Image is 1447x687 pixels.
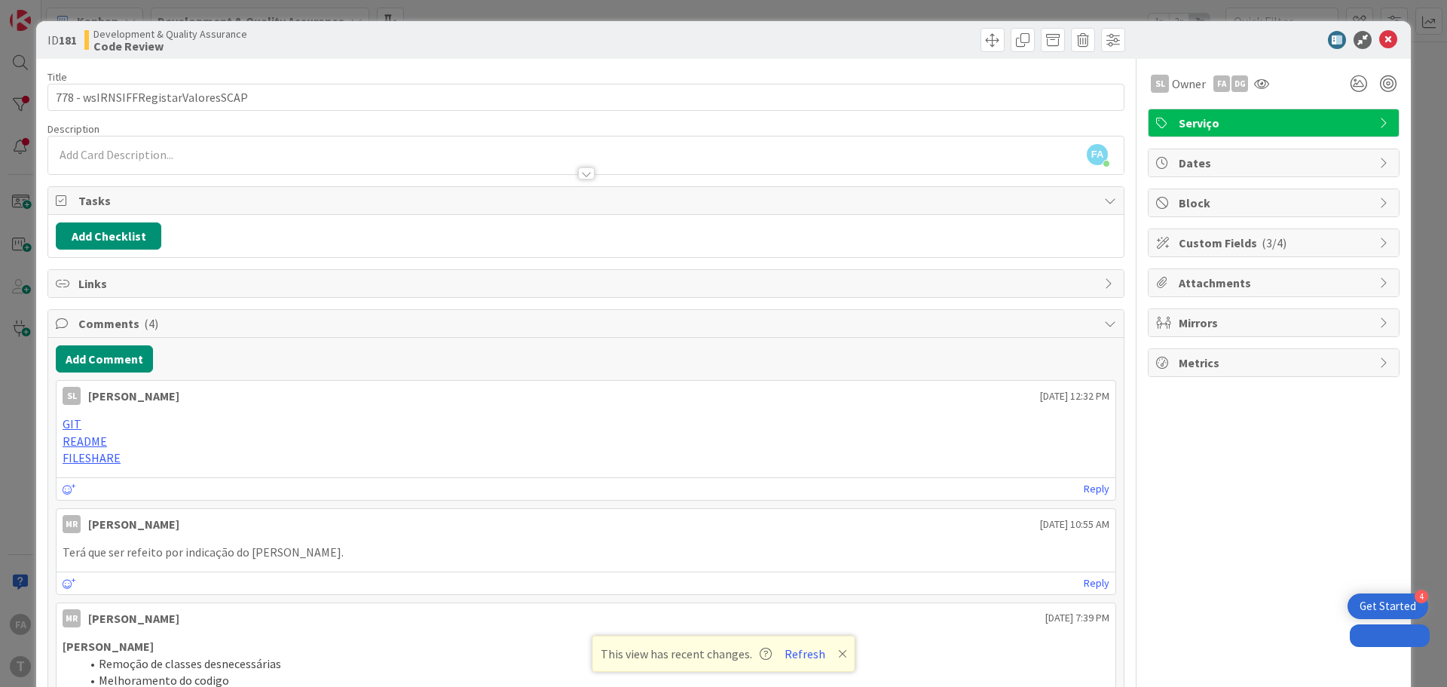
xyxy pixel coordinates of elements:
span: ( 3/4 ) [1262,235,1286,250]
a: Reply [1084,574,1109,593]
span: [DATE] 7:39 PM [1045,610,1109,626]
div: Open Get Started checklist, remaining modules: 4 [1348,593,1428,619]
span: Attachments [1179,274,1372,292]
input: type card name here... [47,84,1124,111]
span: Custom Fields [1179,234,1372,252]
span: Development & Quality Assurance [93,28,247,40]
strong: [PERSON_NAME] [63,639,154,654]
a: FILESHARE [63,450,121,465]
span: Serviço [1179,114,1372,132]
div: MR [63,515,81,533]
label: Title [47,70,67,84]
span: FA [1087,144,1108,165]
span: Remoção de classes desnecessárias [99,656,281,671]
b: 181 [59,32,77,48]
span: Dates [1179,154,1372,172]
span: Links [78,274,1097,293]
button: Refresh [779,644,831,664]
span: [DATE] 12:32 PM [1040,388,1109,404]
div: [PERSON_NAME] [88,609,179,627]
div: Get Started [1360,599,1416,614]
div: MR [63,609,81,627]
button: Add Comment [56,345,153,373]
span: Owner [1172,75,1206,93]
b: Code Review [93,40,247,52]
button: Add Checklist [56,222,161,250]
span: ID [47,31,77,49]
span: Comments [78,314,1097,333]
div: [PERSON_NAME] [88,515,179,533]
span: Tasks [78,192,1097,210]
a: README [63,434,107,449]
div: SL [63,387,81,405]
span: ( 4 ) [144,316,158,331]
div: [PERSON_NAME] [88,387,179,405]
a: Reply [1084,480,1109,498]
span: Block [1179,194,1372,212]
div: FA [1213,75,1230,92]
div: SL [1151,75,1169,93]
span: Description [47,122,99,136]
span: This view has recent changes. [601,645,772,663]
p: Terá que ser refeito por indicação do [PERSON_NAME]. [63,544,1109,561]
div: DG [1231,75,1248,92]
span: [DATE] 10:55 AM [1040,517,1109,532]
span: Mirrors [1179,314,1372,332]
div: 4 [1415,590,1428,603]
a: GIT [63,416,81,431]
span: Metrics [1179,354,1372,372]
